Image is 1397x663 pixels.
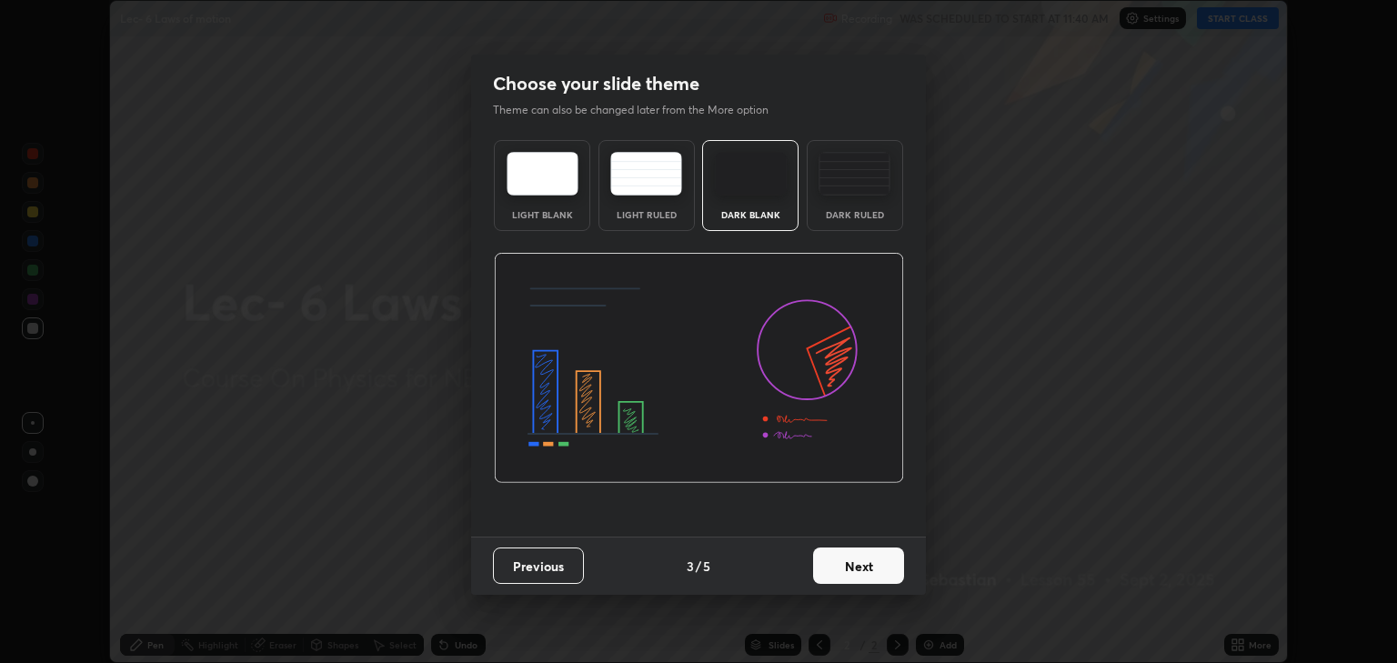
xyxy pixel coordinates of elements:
[493,547,584,584] button: Previous
[610,152,682,196] img: lightRuledTheme.5fabf969.svg
[819,210,891,219] div: Dark Ruled
[506,210,578,219] div: Light Blank
[493,102,788,118] p: Theme can also be changed later from the More option
[507,152,578,196] img: lightTheme.e5ed3b09.svg
[714,210,787,219] div: Dark Blank
[696,557,701,576] h4: /
[494,253,904,484] img: darkThemeBanner.d06ce4a2.svg
[819,152,890,196] img: darkRuledTheme.de295e13.svg
[703,557,710,576] h4: 5
[813,547,904,584] button: Next
[493,72,699,95] h2: Choose your slide theme
[687,557,694,576] h4: 3
[715,152,787,196] img: darkTheme.f0cc69e5.svg
[610,210,683,219] div: Light Ruled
